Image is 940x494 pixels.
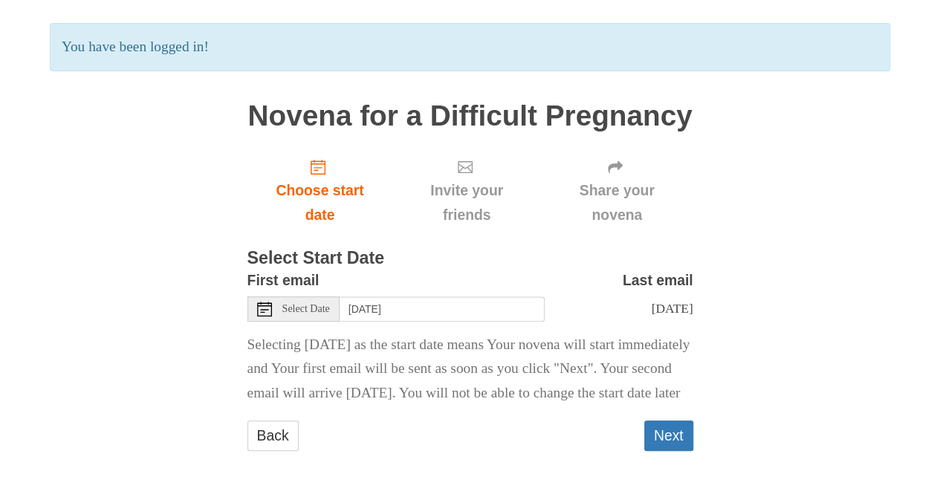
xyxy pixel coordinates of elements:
span: Invite your friends [407,178,525,227]
label: Last email [623,268,693,293]
input: Use the arrow keys to pick a date [340,296,545,322]
span: [DATE] [651,301,693,316]
div: Click "Next" to confirm your start date first. [541,146,693,235]
a: Back [247,420,299,451]
p: Selecting [DATE] as the start date means Your novena will start immediately and Your first email ... [247,333,693,406]
p: You have been logged in! [50,23,890,71]
div: Click "Next" to confirm your start date first. [392,146,540,235]
button: Next [644,420,693,451]
h3: Select Start Date [247,249,693,268]
span: Share your novena [556,178,678,227]
h1: Novena for a Difficult Pregnancy [247,100,693,132]
label: First email [247,268,320,293]
a: Choose start date [247,146,393,235]
span: Choose start date [262,178,378,227]
span: Select Date [282,304,330,314]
